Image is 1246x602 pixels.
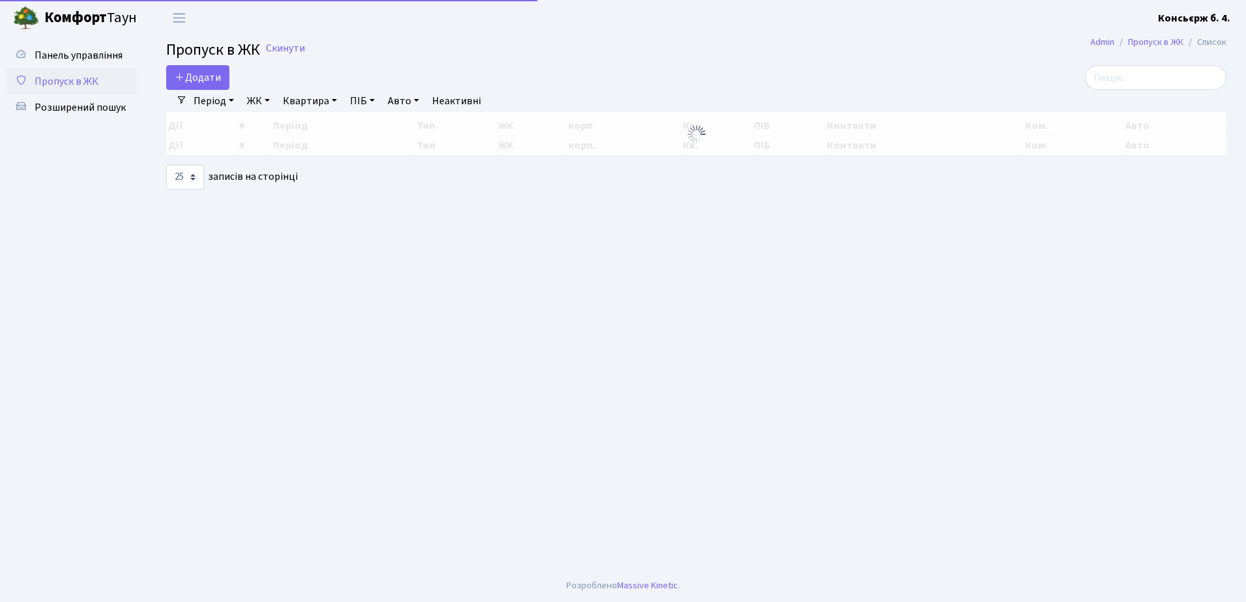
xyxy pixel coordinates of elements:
a: Квартира [278,90,342,112]
span: Додати [175,70,221,85]
span: Пропуск в ЖК [166,38,260,61]
a: Неактивні [427,90,486,112]
a: ЖК [242,90,275,112]
span: Панель управління [35,48,123,63]
a: Розширений пошук [7,94,137,121]
a: Скинути [266,42,305,55]
a: Консьєрж б. 4. [1158,10,1230,26]
nav: breadcrumb [1071,29,1246,56]
div: Розроблено . [566,579,680,593]
select: записів на сторінці [166,165,204,190]
li: Список [1183,35,1226,50]
input: Пошук... [1085,65,1226,90]
a: ПІБ [345,90,380,112]
a: Massive Kinetic [617,579,678,592]
a: Авто [383,90,424,112]
a: Admin [1090,35,1114,49]
img: logo.png [13,5,39,31]
a: Пропуск в ЖК [1128,35,1183,49]
a: Пропуск в ЖК [7,68,137,94]
button: Переключити навігацію [163,7,196,29]
a: Панель управління [7,42,137,68]
span: Пропуск в ЖК [35,74,98,89]
span: Розширений пошук [35,100,126,115]
a: Період [188,90,239,112]
b: Консьєрж б. 4. [1158,11,1230,25]
span: Таун [44,7,137,29]
label: записів на сторінці [166,165,298,190]
a: Додати [166,65,229,90]
b: Комфорт [44,7,107,28]
img: Обробка... [686,124,707,145]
